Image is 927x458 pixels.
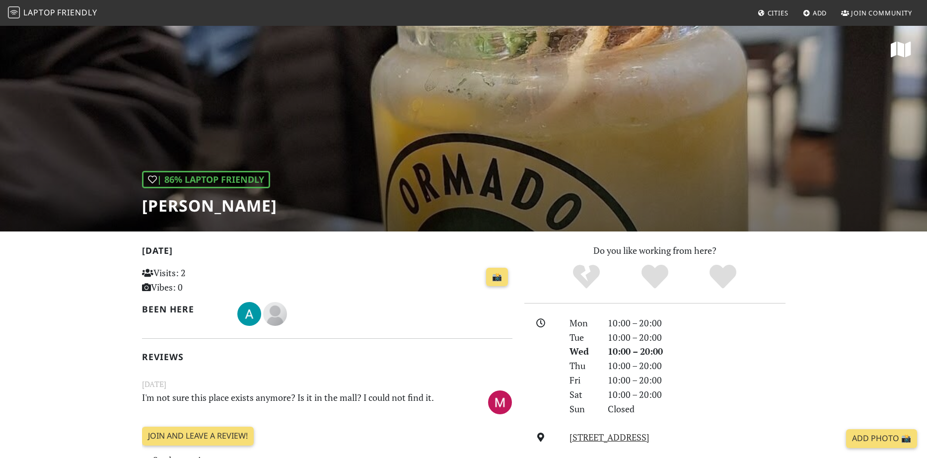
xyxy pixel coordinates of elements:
div: Definitely! [689,263,757,291]
h2: Been here [142,304,226,314]
a: LaptopFriendly LaptopFriendly [8,4,97,22]
p: Visits: 2 Vibes: 0 [142,266,258,295]
div: Tue [564,330,601,345]
span: Add [813,8,827,17]
a: Cities [754,4,792,22]
a: Add Photo 📸 [846,429,917,448]
div: 10:00 – 20:00 [602,344,791,359]
div: Mon [564,316,601,330]
h2: Reviews [142,352,512,362]
div: Wed [564,344,601,359]
div: 10:00 – 20:00 [602,316,791,330]
div: Sat [564,387,601,402]
span: Friendly [57,7,97,18]
div: Fri [564,373,601,387]
img: blank-535327c66bd565773addf3077783bbfce4b00ec00e9fd257753287c682c7fa38.png [263,302,287,326]
p: I'm not sure this place exists anymore? Is it in the mall? I could not find it. [136,390,455,413]
a: [STREET_ADDRESS] [570,431,649,443]
div: | 86% Laptop Friendly [142,171,270,188]
img: LaptopFriendly [8,6,20,18]
a: 📸 [486,268,508,287]
div: 10:00 – 20:00 [602,373,791,387]
img: 5279-matthew.jpg [488,390,512,414]
div: Thu [564,359,601,373]
div: Closed [602,402,791,416]
div: 10:00 – 20:00 [602,330,791,345]
a: Join Community [837,4,916,22]
span: Laptop [23,7,56,18]
span: Join Community [851,8,912,17]
div: 10:00 – 20:00 [602,359,791,373]
div: Yes [621,263,689,291]
span: Cities [768,8,788,17]
span: Aktas Nida [237,307,263,319]
h2: [DATE] [142,245,512,260]
img: 3314-aktas.jpg [237,302,261,326]
span: Farida Karimli [263,307,287,319]
a: Add [799,4,831,22]
small: [DATE] [136,378,518,390]
p: Do you like working from here? [524,243,785,258]
a: Join and leave a review! [142,427,254,446]
span: Matthew Jonat [488,395,512,407]
div: Sun [564,402,601,416]
div: 10:00 – 20:00 [602,387,791,402]
h1: [PERSON_NAME] [142,196,277,215]
div: No [552,263,621,291]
